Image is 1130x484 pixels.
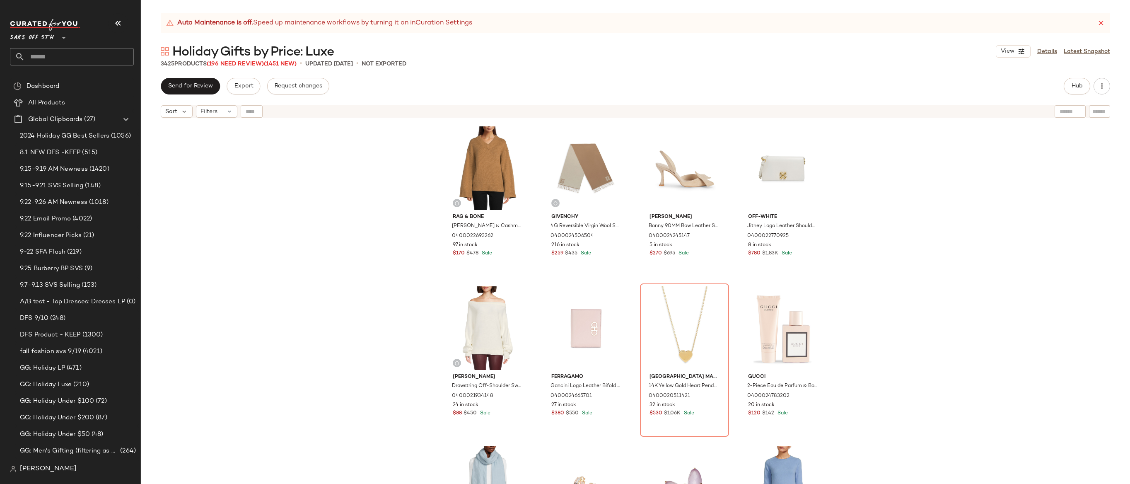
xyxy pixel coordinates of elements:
[20,380,72,390] span: GG: Holiday Luxe
[20,363,65,373] span: GG: Holiday LP
[682,411,694,416] span: Sale
[650,373,720,381] span: [GEOGRAPHIC_DATA] Made in [GEOGRAPHIC_DATA]
[566,410,579,417] span: $550
[1064,47,1110,56] a: Latest Snapshot
[94,397,107,406] span: (72)
[81,347,102,356] span: (4021)
[20,247,65,257] span: 9-22 SFA Flash
[650,250,662,257] span: $270
[748,250,761,257] span: $780
[551,223,621,230] span: 4G Reversible Virgin Wool Scarf
[551,373,621,381] span: Ferragamo
[452,223,522,230] span: [PERSON_NAME] & Cashmere Sweater
[747,223,817,230] span: Jitney Logo Leather Shoulder Bag
[362,60,406,68] p: Not Exported
[27,82,59,91] span: Dashboard
[664,410,681,417] span: $1.06K
[643,126,726,210] img: 0400024245147_BEIGE
[551,382,621,390] span: Gancini Logo Leather Bifold Wallet
[161,61,174,67] span: 3425
[125,297,135,307] span: (0)
[748,242,771,249] span: 8 in stock
[48,314,65,323] span: (248)
[264,61,297,67] span: (1451 New)
[453,410,462,417] span: $88
[1071,83,1083,90] span: Hub
[748,213,818,221] span: Off-White
[20,397,94,406] span: GG: Holiday Under $100
[452,232,493,240] span: 0400022693262
[747,232,789,240] span: 0400022770925
[87,198,109,207] span: (1018)
[20,464,77,474] span: [PERSON_NAME]
[650,402,675,409] span: 32 in stock
[649,392,690,400] span: 0400020511421
[1000,48,1014,55] span: View
[748,410,761,417] span: $120
[650,242,672,249] span: 5 in stock
[20,314,48,323] span: DFS 9/10
[20,181,83,191] span: 9.15-9.21 SVS Selling
[300,59,302,69] span: •
[478,411,490,416] span: Sale
[20,281,80,290] span: 9.7-9.13 SVS Selling
[649,223,719,230] span: Bonny 90MM Bow Leather Slingback Pumps
[453,250,465,257] span: $170
[161,60,297,68] div: Products
[305,60,353,68] p: updated [DATE]
[200,107,217,116] span: Filters
[551,250,563,257] span: $259
[551,213,621,221] span: Givenchy
[234,83,253,90] span: Export
[172,44,334,60] span: Holiday Gifts by Price: Luxe
[207,61,264,67] span: (196 Need Review)
[20,131,109,141] span: 2024 Holiday GG Best Sellers
[545,286,628,370] img: 0400024665701_PINK
[453,402,478,409] span: 24 in stock
[168,83,213,90] span: Send for Review
[72,380,89,390] span: (210)
[453,242,478,249] span: 97 in stock
[649,232,690,240] span: 0400024245147
[80,148,97,157] span: (515)
[28,115,82,124] span: Global Clipboards
[677,251,689,256] span: Sale
[1037,47,1057,56] a: Details
[446,126,529,210] img: 0400022693262_CAMEL
[10,19,80,31] img: cfy_white_logo.C9jOOHJF.svg
[650,410,662,417] span: $530
[551,232,594,240] span: 0400024506504
[747,382,817,390] span: 2-Piece Eau de Parfum & Body Lotion Set
[20,330,81,340] span: DFS Product - KEEP
[464,410,477,417] span: $450
[20,446,118,456] span: GG: Men's Gifting (filtering as women's)
[649,382,719,390] span: 14K Yellow Gold Heart Pendant Necklace
[267,78,329,94] button: Request changes
[996,45,1031,58] button: View
[13,82,22,90] img: svg%3e
[545,126,628,210] img: 0400024506504_BEIGE
[1064,78,1090,94] button: Hub
[94,413,107,423] span: (87)
[748,373,818,381] span: Gucci
[551,242,579,249] span: 216 in stock
[20,347,81,356] span: fall fashion svs 9/19
[161,78,220,94] button: Send for Review
[454,201,459,206] img: svg%3e
[454,361,459,365] img: svg%3e
[20,413,94,423] span: GG: Holiday Under $200
[551,392,592,400] span: 0400024665701
[780,251,792,256] span: Sale
[90,430,104,439] span: (48)
[453,213,523,221] span: rag & bone
[118,446,136,456] span: (264)
[551,410,564,417] span: $380
[20,165,88,174] span: 9.15-9.19 AM Newness
[161,47,169,56] img: svg%3e
[565,250,577,257] span: $435
[65,247,82,257] span: (219)
[88,165,109,174] span: (1420)
[165,107,177,116] span: Sort
[356,59,358,69] span: •
[20,264,83,273] span: 9.25 Burberry BP SVS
